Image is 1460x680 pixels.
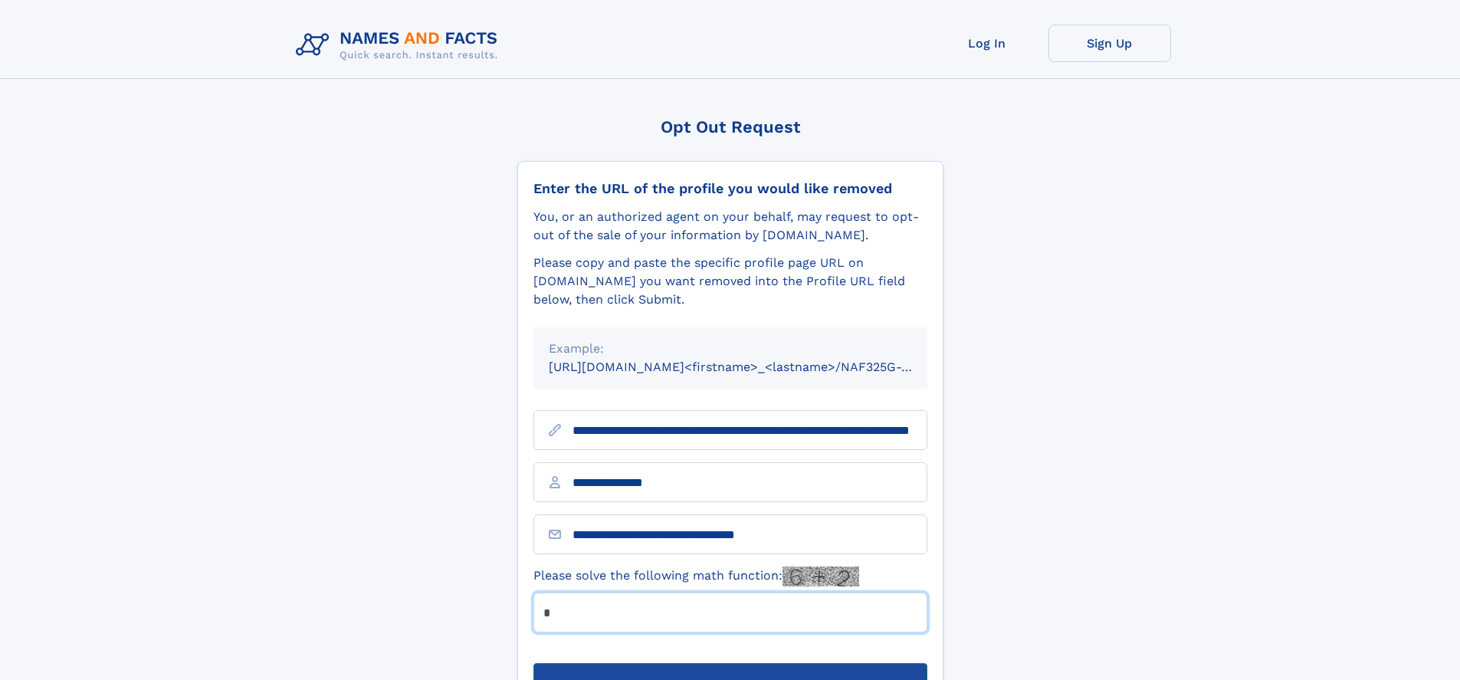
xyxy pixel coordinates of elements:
[533,254,927,309] div: Please copy and paste the specific profile page URL on [DOMAIN_NAME] you want removed into the Pr...
[290,25,510,66] img: Logo Names and Facts
[926,25,1048,62] a: Log In
[1048,25,1171,62] a: Sign Up
[549,340,912,358] div: Example:
[533,180,927,197] div: Enter the URL of the profile you would like removed
[533,208,927,245] div: You, or an authorized agent on your behalf, may request to opt-out of the sale of your informatio...
[533,567,859,586] label: Please solve the following math function:
[549,360,956,374] small: [URL][DOMAIN_NAME]<firstname>_<lastname>/NAF325G-xxxxxxxx
[517,117,943,136] div: Opt Out Request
